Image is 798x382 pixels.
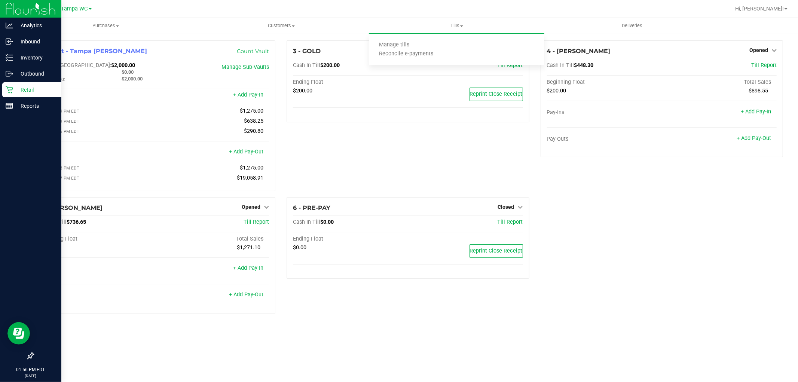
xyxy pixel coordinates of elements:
p: Reports [13,101,58,110]
span: Tampa WC [61,6,88,12]
a: Purchases [18,18,193,34]
p: Outbound [13,69,58,78]
a: Manage Sub-Vaults [221,64,269,70]
span: $0.00 [293,244,306,251]
a: Till Report [751,62,777,68]
inline-svg: Reports [6,102,13,110]
span: $200.00 [547,88,566,94]
span: Customers [194,22,369,29]
a: + Add Pay-Out [737,135,771,141]
div: Beginning Float [547,79,662,86]
span: $19,058.91 [237,175,263,181]
a: Till Report [244,219,269,225]
iframe: Resource center [7,322,30,345]
span: Manage tills [369,42,419,48]
inline-svg: Outbound [6,70,13,77]
span: 3 - GOLD [293,48,321,55]
p: Analytics [13,21,58,30]
span: $1,271.10 [237,244,260,251]
span: $2,000.00 [111,62,135,68]
p: Inventory [13,53,58,62]
div: Pay-Outs [547,136,662,143]
button: Reprint Close Receipt [470,244,523,258]
span: $898.55 [749,88,768,94]
span: $200.00 [320,62,340,68]
span: Hi, [PERSON_NAME]! [735,6,784,12]
div: Pay-Ins [547,109,662,116]
span: Opened [242,204,260,210]
a: Count Vault [237,48,269,55]
span: Cash In Till [293,219,320,225]
p: Inbound [13,37,58,46]
a: + Add Pay-In [233,265,263,271]
span: $200.00 [293,88,312,94]
inline-svg: Inbound [6,38,13,45]
span: $448.30 [574,62,594,68]
span: Reprint Close Receipt [470,248,523,254]
span: Closed [498,204,514,210]
a: + Add Pay-In [741,109,771,115]
a: Till Report [498,219,523,225]
inline-svg: Inventory [6,54,13,61]
span: Cash In Till [293,62,320,68]
p: [DATE] [3,373,58,379]
span: Reconcile e-payments [369,51,443,57]
span: Cash In Till [547,62,574,68]
span: Purchases [18,22,193,29]
span: 5 - [PERSON_NAME] [39,204,103,211]
span: $1,275.00 [240,108,263,114]
a: Tills Manage tills Reconcile e-payments [369,18,544,34]
span: 1 - Vault - Tampa [PERSON_NAME] [39,48,147,55]
div: Beginning Float [39,236,154,242]
div: Pay-Outs [39,149,154,156]
div: Ending Float [293,236,408,242]
span: Opened [749,47,768,53]
inline-svg: Analytics [6,22,13,29]
a: + Add Pay-Out [229,291,263,298]
div: Pay-Ins [39,266,154,272]
div: Total Sales [662,79,777,86]
span: Reprint Close Receipt [470,91,523,97]
div: Pay-Ins [39,92,154,99]
span: $0.00 [320,219,334,225]
div: Ending Float [293,79,408,86]
inline-svg: Retail [6,86,13,94]
a: Customers [193,18,369,34]
span: Cash In [GEOGRAPHIC_DATA]: [39,62,111,68]
span: 6 - PRE-PAY [293,204,330,211]
div: Pay-Outs [39,292,154,299]
span: $290.80 [244,128,263,134]
a: + Add Pay-In [233,92,263,98]
p: 01:56 PM EDT [3,366,58,373]
span: $1,275.00 [240,165,263,171]
span: 4 - [PERSON_NAME] [547,48,611,55]
a: Deliveries [544,18,720,34]
span: $0.00 [122,69,134,75]
div: Total Sales [154,236,269,242]
p: Retail [13,85,58,94]
span: $2,000.00 [122,76,143,82]
span: Tills [369,22,544,29]
a: + Add Pay-Out [229,149,263,155]
button: Reprint Close Receipt [470,88,523,101]
span: $638.25 [244,118,263,124]
span: Deliveries [612,22,652,29]
span: $736.65 [67,219,86,225]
